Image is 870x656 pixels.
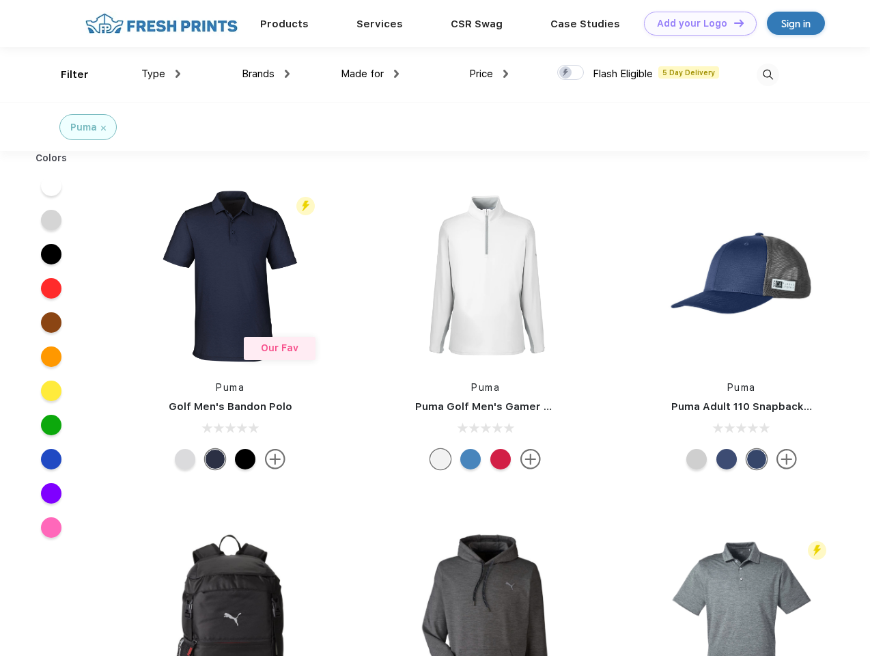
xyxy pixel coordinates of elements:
[70,120,97,135] div: Puma
[657,18,727,29] div: Add your Logo
[490,449,511,469] div: Ski Patrol
[757,64,779,86] img: desktop_search.svg
[341,68,384,80] span: Made for
[686,449,707,469] div: Quarry Brt Whit
[471,382,500,393] a: Puma
[296,197,315,215] img: flash_active_toggle.svg
[394,70,399,78] img: dropdown.png
[265,449,285,469] img: more.svg
[746,449,767,469] div: Peacoat with Qut Shd
[460,449,481,469] div: Bright Cobalt
[430,449,451,469] div: Bright White
[285,70,290,78] img: dropdown.png
[520,449,541,469] img: more.svg
[101,126,106,131] img: filter_cancel.svg
[451,18,503,30] a: CSR Swag
[260,18,309,30] a: Products
[61,67,89,83] div: Filter
[658,66,719,79] span: 5 Day Delivery
[235,449,255,469] div: Puma Black
[81,12,242,36] img: fo%20logo%202.webp
[205,449,225,469] div: Navy Blazer
[808,541,826,560] img: flash_active_toggle.svg
[141,68,165,80] span: Type
[175,449,195,469] div: High Rise
[503,70,508,78] img: dropdown.png
[242,68,275,80] span: Brands
[169,400,292,413] a: Golf Men's Bandon Polo
[395,185,576,367] img: func=resize&h=266
[716,449,737,469] div: Peacoat Qut Shd
[781,16,811,31] div: Sign in
[216,382,244,393] a: Puma
[261,342,298,353] span: Our Fav
[767,12,825,35] a: Sign in
[469,68,493,80] span: Price
[415,400,631,413] a: Puma Golf Men's Gamer Golf Quarter-Zip
[356,18,403,30] a: Services
[139,185,321,367] img: func=resize&h=266
[176,70,180,78] img: dropdown.png
[593,68,653,80] span: Flash Eligible
[25,151,78,165] div: Colors
[651,185,832,367] img: func=resize&h=266
[727,382,756,393] a: Puma
[776,449,797,469] img: more.svg
[734,19,744,27] img: DT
